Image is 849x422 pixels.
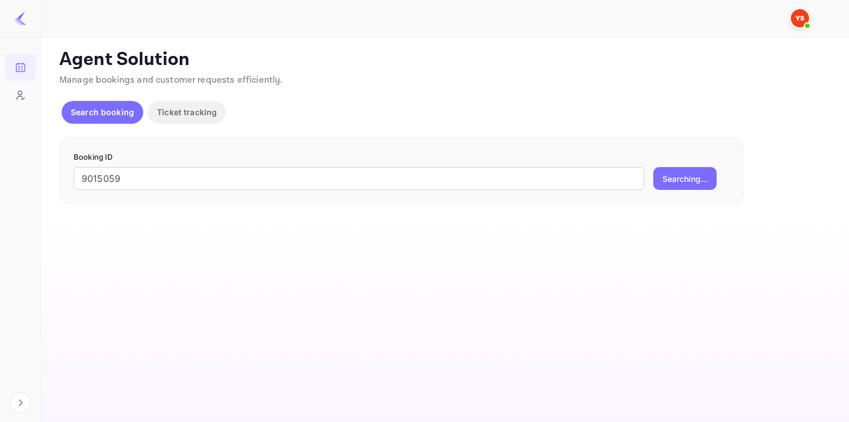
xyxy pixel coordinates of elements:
p: Search booking [71,106,134,118]
p: Ticket tracking [157,106,217,118]
a: Bookings [5,54,36,80]
img: Yandex Support [791,9,809,27]
p: Booking ID [74,152,730,163]
img: LiteAPI [14,11,27,25]
a: Customers [5,82,36,108]
input: Enter Booking ID (e.g., 63782194) [74,167,644,190]
span: Manage bookings and customer requests efficiently. [59,74,283,86]
p: Agent Solution [59,48,828,71]
button: Expand navigation [10,392,31,413]
button: Searching... [653,167,717,190]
